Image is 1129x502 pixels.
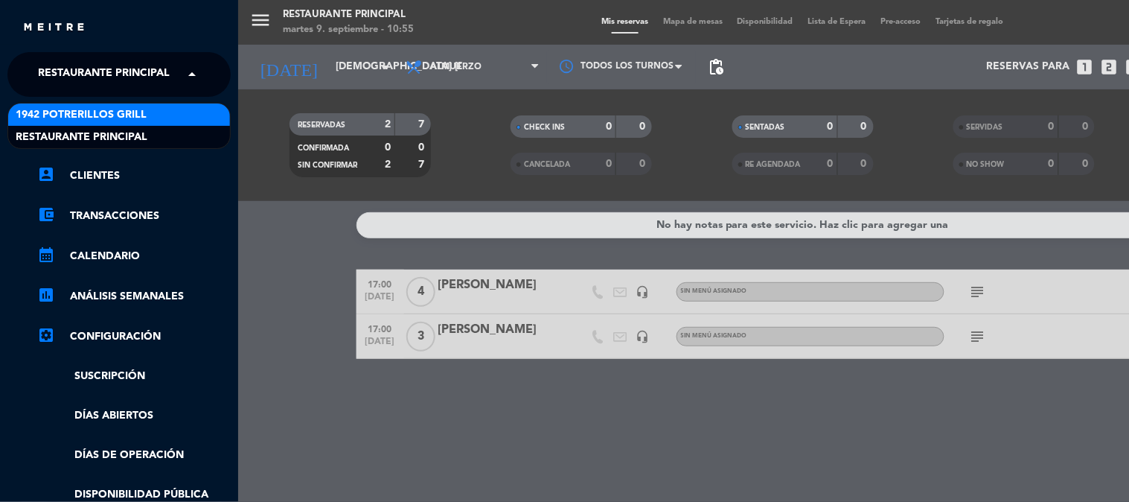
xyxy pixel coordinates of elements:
[16,129,147,146] span: Restaurante Principal
[37,287,231,305] a: assessmentANÁLISIS SEMANALES
[37,447,231,464] a: Días de Operación
[37,206,55,223] i: account_balance_wallet
[707,58,725,76] span: pending_actions
[37,165,55,183] i: account_box
[37,368,231,385] a: Suscripción
[37,246,55,264] i: calendar_month
[37,326,55,344] i: settings_applications
[37,328,231,346] a: Configuración
[37,207,231,225] a: account_balance_walletTransacciones
[16,107,147,124] span: 1942 Potrerillos Grill
[37,407,231,425] a: Días abiertos
[37,167,231,185] a: account_boxClientes
[22,22,86,34] img: MEITRE
[37,286,55,304] i: assessment
[38,59,170,90] span: Restaurante Principal
[37,247,231,265] a: calendar_monthCalendario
